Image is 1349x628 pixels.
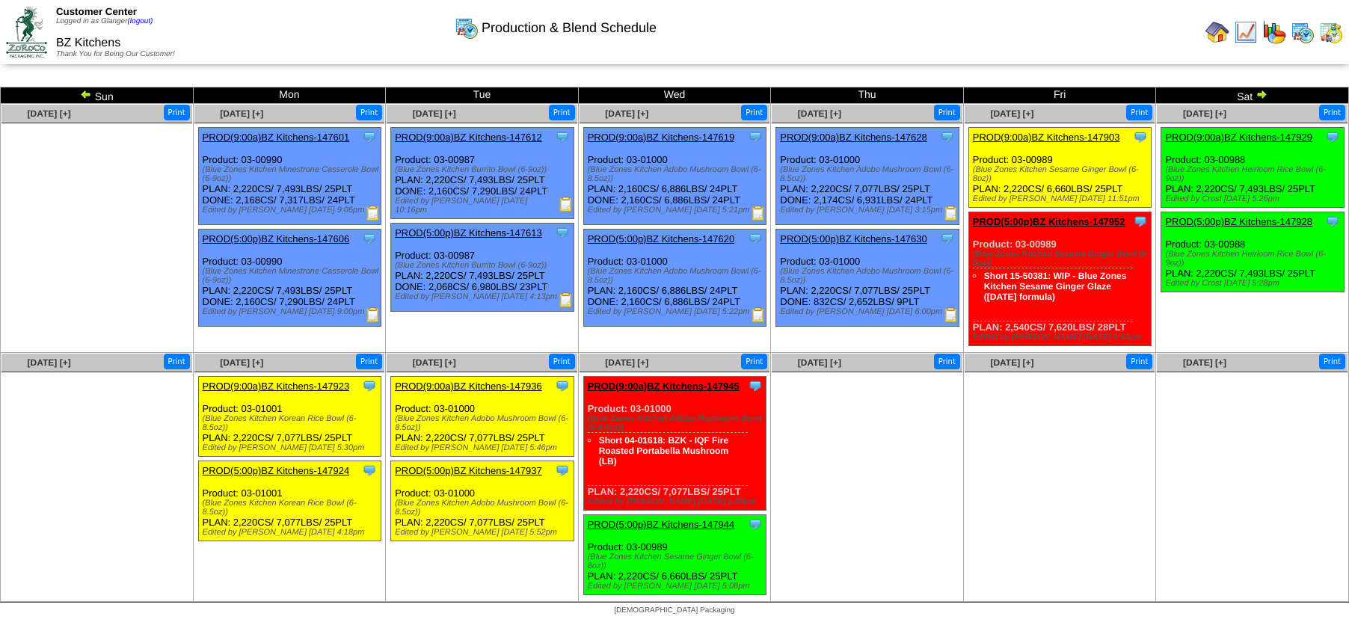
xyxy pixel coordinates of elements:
button: Print [1126,105,1152,120]
img: Tooltip [362,231,377,246]
span: [DATE] [+] [990,108,1033,119]
img: Production Report [944,206,959,221]
img: home.gif [1205,20,1229,44]
img: Tooltip [362,463,377,478]
div: Edited by [PERSON_NAME] [DATE] 3:15pm [780,206,958,215]
a: [DATE] [+] [413,357,456,368]
div: Product: 03-00990 PLAN: 2,220CS / 7,493LBS / 25PLT DONE: 2,168CS / 7,317LBS / 24PLT [198,128,381,225]
button: Print [1319,105,1345,120]
a: PROD(5:00p)BZ Kitchens-147952 [973,216,1125,227]
div: Product: 03-00988 PLAN: 2,220CS / 7,493LBS / 25PLT [1161,128,1344,208]
td: Sun [1,87,194,104]
div: Product: 03-00989 PLAN: 2,220CS / 6,660LBS / 25PLT [583,515,766,595]
div: (Blue Zones Kitchen Adobo Mushroom Bowl (6-8.5oz)) [395,414,573,432]
img: Tooltip [1325,214,1340,229]
span: Logged in as Glanger [56,17,153,25]
div: Edited by Crost [DATE] 5:28pm [1165,279,1343,288]
td: Sat [1156,87,1349,104]
div: (Blue Zones Kitchen Burrito Bowl (6-9oz)) [395,261,573,270]
a: [DATE] [+] [413,108,456,119]
div: Edited by [PERSON_NAME] [DATE] 9:00pm [203,307,381,316]
div: (Blue Zones Kitchen Sesame Ginger Bowl (6-8oz)) [973,250,1151,268]
a: [DATE] [+] [1183,108,1226,119]
a: [DATE] [+] [1183,357,1226,368]
div: (Blue Zones Kitchen Minestrone Casserole Bowl (6-9oz)) [203,267,381,285]
a: [DATE] [+] [798,108,841,119]
div: Product: 03-01001 PLAN: 2,220CS / 7,077LBS / 25PLT [198,377,381,457]
button: Print [164,354,190,369]
button: Print [356,105,382,120]
img: line_graph.gif [1234,20,1258,44]
div: (Blue Zones Kitchen Burrito Bowl (6-9oz)) [395,165,573,174]
div: Edited by [PERSON_NAME] [DATE] 11:51pm [973,194,1151,203]
a: PROD(5:00p)BZ Kitchens-147606 [203,233,350,244]
div: (Blue Zones Kitchen Adobo Mushroom Bowl (6-8.5oz)) [780,267,958,285]
div: Edited by [PERSON_NAME] [DATE] 4:18pm [203,528,381,537]
div: (Blue Zones Kitchen Heirloom Rice Bowl (6-9oz)) [1165,250,1343,268]
div: Product: 03-01000 PLAN: 2,220CS / 7,077LBS / 25PLT DONE: 2,174CS / 6,931LBS / 24PLT [776,128,959,225]
a: [DATE] [+] [605,357,648,368]
div: (Blue Zones Kitchen Korean Rice Bowl (6-8.5oz)) [203,414,381,432]
div: Edited by [PERSON_NAME] [DATE] 6:00pm [780,307,958,316]
img: Tooltip [940,231,955,246]
div: (Blue Zones Kitchen Minestrone Casserole Bowl (6-9oz)) [203,165,381,183]
button: Print [934,354,960,369]
div: Edited by [PERSON_NAME] [DATE] 5:46pm [395,443,573,452]
img: Tooltip [555,378,570,393]
div: (Blue Zones Kitchen Adobo Mushroom Bowl (6-8.5oz)) [588,414,766,432]
img: Production Report [366,307,381,322]
div: Product: 03-00989 PLAN: 2,220CS / 6,660LBS / 25PLT [968,128,1151,208]
a: PROD(9:00a)BZ Kitchens-147601 [203,132,350,143]
div: Product: 03-01000 PLAN: 2,220CS / 7,077LBS / 25PLT DONE: 832CS / 2,652LBS / 9PLT [776,230,959,327]
a: PROD(5:00p)BZ Kitchens-147613 [395,227,542,238]
a: PROD(5:00p)BZ Kitchens-147928 [1165,216,1312,227]
div: Product: 03-00987 PLAN: 2,220CS / 7,493LBS / 25PLT DONE: 2,068CS / 6,980LBS / 23PLT [391,224,574,312]
img: Tooltip [940,129,955,144]
span: Customer Center [56,6,137,17]
div: Product: 03-01000 PLAN: 2,160CS / 6,886LBS / 24PLT DONE: 2,160CS / 6,886LBS / 24PLT [583,128,766,225]
img: Tooltip [555,225,570,240]
button: Print [356,354,382,369]
div: (Blue Zones Kitchen Adobo Mushroom Bowl (6-8.5oz)) [395,499,573,517]
td: Mon [193,87,386,104]
a: Short 15-50381: WIP - Blue Zones Kitchen Sesame Ginger Glaze ([DATE] formula) [984,271,1127,302]
div: Product: 03-00989 PLAN: 2,540CS / 7,620LBS / 28PLT [968,212,1151,346]
a: [DATE] [+] [220,108,263,119]
img: Tooltip [555,463,570,478]
div: (Blue Zones Kitchen Sesame Ginger Bowl (6-8oz)) [973,165,1151,183]
img: Tooltip [748,129,763,144]
img: arrowright.gif [1256,88,1267,100]
img: Tooltip [1133,214,1148,229]
a: PROD(9:00a)BZ Kitchens-147612 [395,132,542,143]
div: (Blue Zones Kitchen Adobo Mushroom Bowl (6-8.5oz)) [588,267,766,285]
a: PROD(9:00a)BZ Kitchens-147929 [1165,132,1312,143]
td: Thu [771,87,964,104]
button: Print [164,105,190,120]
a: PROD(9:00a)BZ Kitchens-147903 [973,132,1120,143]
span: [DATE] [+] [990,357,1033,368]
div: Edited by [PERSON_NAME] [DATE] 5:08pm [588,582,766,591]
img: Production Report [559,292,574,307]
a: [DATE] [+] [28,108,71,119]
button: Print [741,354,767,369]
a: [DATE] [+] [798,357,841,368]
td: Wed [578,87,771,104]
button: Print [549,354,575,369]
a: PROD(5:00p)BZ Kitchens-147620 [588,233,735,244]
a: PROD(5:00p)BZ Kitchens-147944 [588,519,735,530]
div: (Blue Zones Kitchen Sesame Ginger Bowl (6-8oz)) [588,552,766,570]
div: (Blue Zones Kitchen Heirloom Rice Bowl (6-9oz)) [1165,165,1343,183]
a: [DATE] [+] [605,108,648,119]
img: Production Report [751,206,766,221]
div: Edited by [PERSON_NAME] [DATE] 5:08pm [588,497,766,506]
a: PROD(9:00a)BZ Kitchens-147619 [588,132,735,143]
img: calendarprod.gif [455,16,479,40]
a: [DATE] [+] [220,357,263,368]
button: Print [741,105,767,120]
a: (logout) [128,17,153,25]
